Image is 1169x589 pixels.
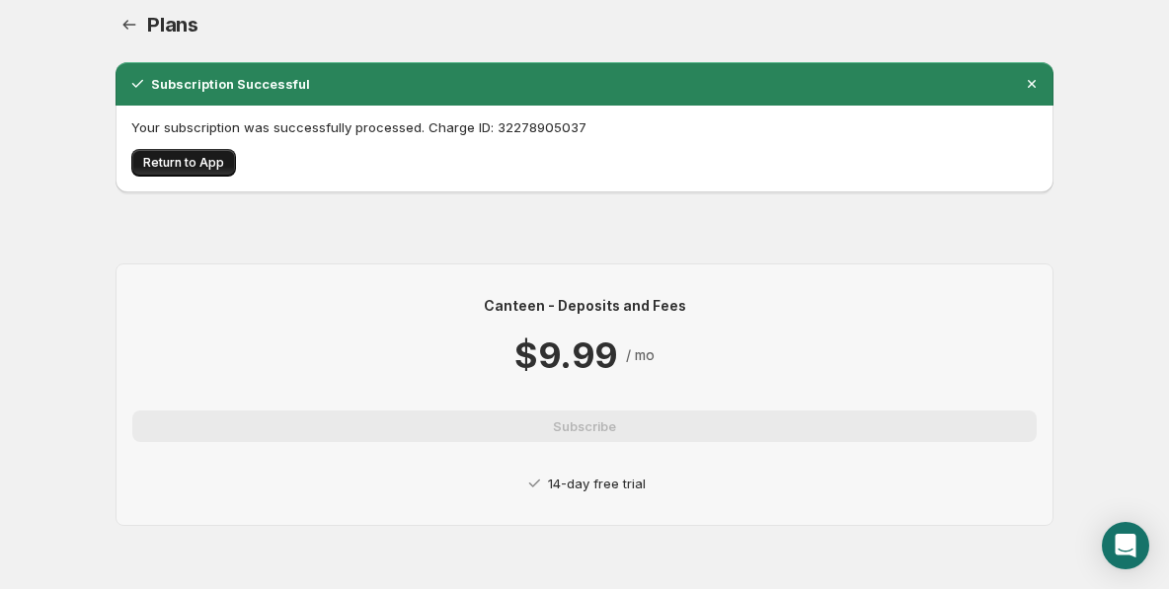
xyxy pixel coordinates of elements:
div: Open Intercom Messenger [1102,522,1149,569]
p: 14-day free trial [548,474,646,493]
h2: Subscription Successful [151,74,310,94]
a: Home [116,11,143,38]
p: $9.99 [514,331,617,379]
p: Canteen - Deposits and Fees [132,296,1037,316]
span: Plans [147,13,198,37]
button: Dismiss notification [1018,70,1046,98]
span: Return to App [143,155,224,171]
button: Return to App [131,149,236,177]
p: Your subscription was successfully processed. Charge ID: 32278905037 [131,117,1038,137]
p: / mo [626,345,655,365]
